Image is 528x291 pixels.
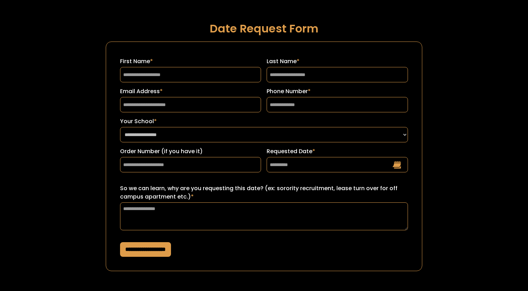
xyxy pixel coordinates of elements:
[120,57,261,66] label: First Name
[267,147,408,156] label: Requested Date
[106,22,423,35] h1: Date Request Form
[267,87,408,96] label: Phone Number
[120,147,261,156] label: Order Number (if you have it)
[120,87,261,96] label: Email Address
[120,117,408,126] label: Your School
[106,42,423,271] form: Request a Date Form
[120,184,408,201] label: So we can learn, why are you requesting this date? (ex: sorority recruitment, lease turn over for...
[267,57,408,66] label: Last Name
